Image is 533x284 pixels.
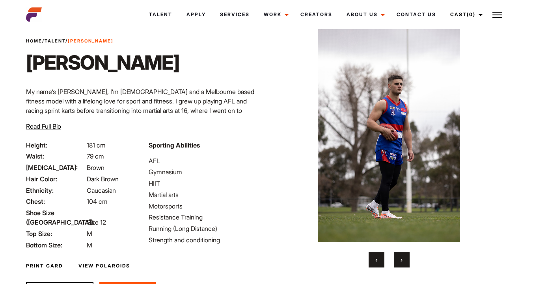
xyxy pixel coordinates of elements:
span: Bottom Size: [26,240,85,250]
li: AFL [149,156,262,166]
span: Dark Brown [87,175,119,183]
a: View Polaroids [78,262,130,269]
span: Size 12 [87,218,106,226]
span: Caucasian [87,186,116,194]
a: Services [213,4,257,25]
h1: [PERSON_NAME] [26,51,179,74]
button: Read Full Bio [26,122,61,131]
li: Martial arts [149,190,262,199]
li: Running (Long Distance) [149,224,262,233]
a: Contact Us [389,4,443,25]
span: M [87,230,92,238]
strong: [PERSON_NAME] [68,38,114,44]
span: Brown [87,164,104,172]
span: (0) [467,11,475,17]
a: Talent [45,38,65,44]
li: HIIT [149,179,262,188]
li: Strength and conditioning [149,235,262,245]
span: Read Full Bio [26,122,61,130]
a: Talent [142,4,179,25]
li: Gymnasium [149,167,262,177]
span: 79 cm [87,152,104,160]
span: Hair Color: [26,174,85,184]
li: Motorsports [149,201,262,211]
li: Resistance Training [149,212,262,222]
a: Creators [293,4,339,25]
span: 181 cm [87,141,106,149]
strong: Sporting Abilities [149,141,200,149]
span: Shoe Size ([GEOGRAPHIC_DATA]): [26,208,85,227]
a: Apply [179,4,213,25]
a: Home [26,38,42,44]
a: Cast(0) [443,4,487,25]
span: Chest: [26,197,85,206]
span: Ethnicity: [26,186,85,195]
span: M [87,241,92,249]
a: Print Card [26,262,63,269]
a: Work [257,4,293,25]
img: cropped-aefm-brand-fav-22-square.png [26,7,42,22]
p: My name’s [PERSON_NAME], I’m [DEMOGRAPHIC_DATA] and a Melbourne based fitness model with a lifelo... [26,87,262,172]
span: Waist: [26,151,85,161]
img: Burger icon [492,10,502,20]
span: Top Size: [26,229,85,238]
span: Previous [375,256,377,264]
span: [MEDICAL_DATA]: [26,163,85,172]
span: Next [401,256,403,264]
a: About Us [339,4,389,25]
span: 104 cm [87,197,108,205]
span: / / [26,38,114,44]
span: Height: [26,140,85,150]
